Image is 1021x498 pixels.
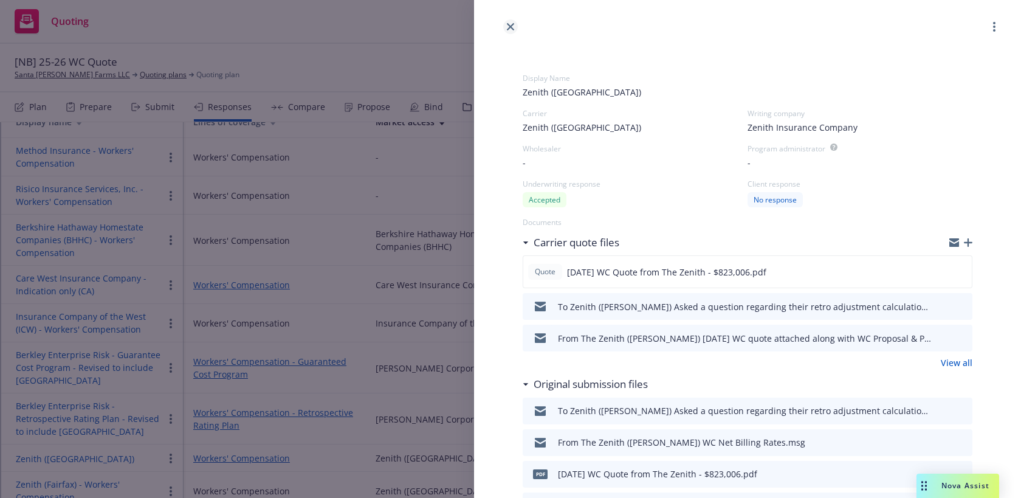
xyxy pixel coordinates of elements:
[956,265,967,279] button: preview file
[941,356,972,369] a: View all
[937,299,947,314] button: download file
[937,435,947,450] button: download file
[748,121,858,134] span: Zenith Insurance Company
[748,179,972,189] div: Client response
[523,108,748,119] div: Carrier
[748,156,751,169] span: -
[957,404,968,418] button: preview file
[523,156,526,169] span: -
[937,265,946,279] button: download file
[503,19,518,34] a: close
[916,474,999,498] button: Nova Assist
[523,144,748,154] div: Wholesaler
[748,108,972,119] div: Writing company
[937,331,947,345] button: download file
[916,474,932,498] div: Drag to move
[523,235,619,251] div: Carrier quote files
[523,192,566,207] div: Accepted
[937,404,947,418] button: download file
[523,121,641,134] span: Zenith ([GEOGRAPHIC_DATA])
[941,480,989,491] span: Nova Assist
[558,436,805,449] div: From The Zenith ([PERSON_NAME]) WC Net Billing Rates.msg
[558,300,932,313] div: To Zenith ([PERSON_NAME]) Asked a question regarding their retro adjustment calculations. .msg
[567,266,766,278] span: [DATE] WC Quote from The Zenith - $823,006.pdf
[957,299,968,314] button: preview file
[748,144,825,154] div: Program administrator
[957,331,968,345] button: preview file
[534,376,648,392] h3: Original submission files
[523,376,648,392] div: Original submission files
[558,404,932,417] div: To Zenith ([PERSON_NAME]) Asked a question regarding their retro adjustment calculations. .msg
[558,468,757,480] div: [DATE] WC Quote from The Zenith - $823,006.pdf
[957,435,968,450] button: preview file
[534,235,619,251] h3: Carrier quote files
[748,192,803,207] div: No response
[558,332,932,345] div: From The Zenith ([PERSON_NAME]) [DATE] WC quote attached along with WC Proposal & Product Summary...
[533,469,548,479] span: pdf
[523,179,748,189] div: Underwriting response
[533,266,557,277] span: Quote
[957,467,968,482] button: preview file
[937,467,947,482] button: download file
[523,73,972,83] div: Display Name
[523,86,972,99] span: Zenith ([GEOGRAPHIC_DATA])
[523,217,972,227] div: Documents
